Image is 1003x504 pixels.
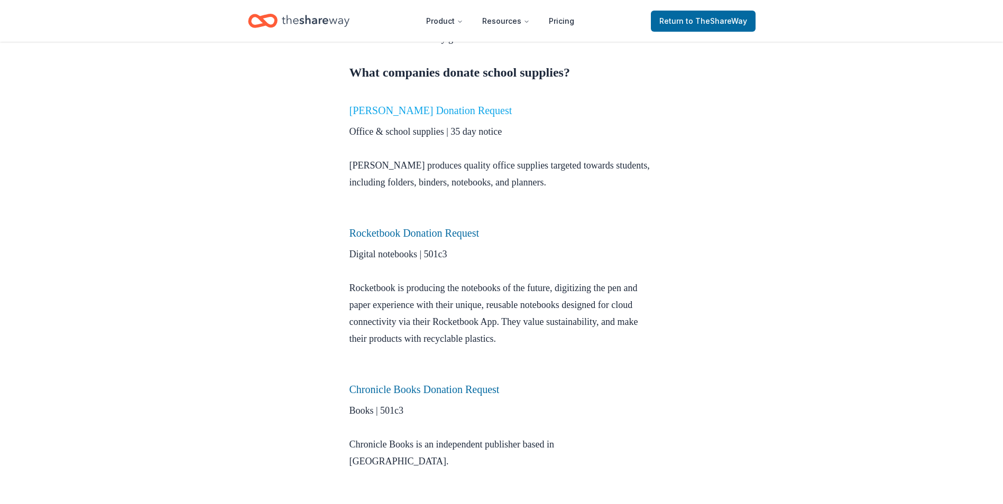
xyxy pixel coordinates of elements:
p: Digital notebooks | 501c3 Rocketbook is producing the notebooks of the future, digitizing the pen... [349,246,654,381]
a: Pricing [540,11,583,32]
a: Returnto TheShareWay [651,11,756,32]
a: Home [248,8,349,33]
button: Resources [474,11,538,32]
span: to TheShareWay [686,16,747,25]
nav: Main [418,8,583,33]
a: [PERSON_NAME] Donation Request [349,105,512,116]
a: Rocketbook Donation Request [349,227,480,239]
span: Return [659,15,747,27]
p: Office & school supplies | 35 day notice [PERSON_NAME] produces quality office supplies targeted ... [349,123,654,225]
p: Books | 501c3 Chronicle Books is an independent publisher based in [GEOGRAPHIC_DATA]. [349,402,654,503]
h2: What companies donate school supplies? [349,64,654,98]
button: Product [418,11,472,32]
a: Chronicle Books Donation Request [349,384,500,395]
